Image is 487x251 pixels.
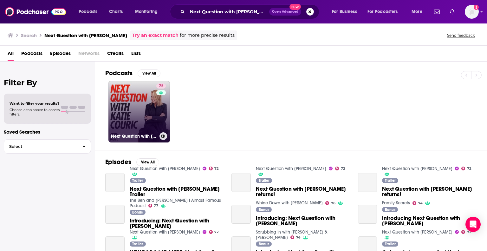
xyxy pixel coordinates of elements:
span: Bonus [259,242,269,246]
svg: Add a profile image [474,5,479,10]
a: Next Question with Katie Couric Trailer [105,173,125,192]
span: For Podcasters [367,7,398,16]
a: 74 [290,235,301,239]
a: The Ben and Ashley I Almost Famous Podcast [130,198,221,208]
a: Introducing Next Question with Katie Couric [382,215,477,226]
a: 72 [461,167,471,170]
button: open menu [407,7,430,17]
a: 72 [335,167,345,170]
span: Trailer [385,179,396,182]
a: 72 [156,83,166,89]
h3: Search [21,32,37,38]
a: Charts [105,7,127,17]
a: Introducing: Next Question with Katie Couric [256,215,350,226]
span: 72 [341,167,345,170]
button: open menu [74,7,106,17]
a: Introducing Next Question with Katie Couric [358,205,377,224]
a: 76 [325,201,335,205]
img: Podchaser - Follow, Share and Rate Podcasts [5,6,66,18]
a: Scrubbing In with Becca Tilley & Tanya Rad [256,229,328,240]
span: Trailer [259,179,269,182]
a: Episodes [50,48,71,61]
span: New [289,4,301,10]
h3: Next Question with [PERSON_NAME] [111,134,157,139]
button: open menu [363,7,407,17]
span: Trailer [132,242,143,246]
span: Trailer [132,179,143,182]
a: 72 [209,230,219,234]
span: Next Question with [PERSON_NAME] Trailer [130,186,224,197]
span: Want to filter your results? [10,101,60,106]
span: Podcasts [79,7,97,16]
button: Select [4,139,91,154]
a: Next Question with Katie Couric Trailer [130,186,224,197]
span: 72 [467,167,471,170]
span: Next Question with [PERSON_NAME] returns! [256,186,350,197]
a: Introducing: Next Question with Katie Couric [130,218,224,229]
a: Lists [131,48,141,61]
span: Charts [109,7,123,16]
a: 74 [412,201,423,205]
span: More [412,7,422,16]
a: PodcastsView All [105,69,160,77]
a: Family Secrets [382,200,410,206]
a: 77 [148,204,159,208]
span: Introducing: Next Question with [PERSON_NAME] [130,218,224,229]
a: 72Next Question with [PERSON_NAME] [108,81,170,142]
a: EpisodesView All [105,158,159,166]
span: 72 [467,231,471,234]
span: Introducing Next Question with [PERSON_NAME] [382,215,477,226]
span: Bonus [385,208,395,212]
a: Next Question with Katie Couric [130,229,200,235]
a: Next Question with Katie Couric returns! [256,186,350,197]
input: Search podcasts, credits, & more... [187,7,269,17]
span: Networks [78,48,100,61]
a: All [8,48,14,61]
h2: Podcasts [105,69,133,77]
a: Show notifications dropdown [432,6,442,17]
span: Choose a tab above to access filters. [10,108,60,116]
a: Show notifications dropdown [447,6,457,17]
a: Introducing: Next Question with Katie Couric [105,205,125,224]
span: Trailer [385,242,396,246]
a: Whine Down with Jana Kramer [256,200,323,206]
a: Next Question with Katie Couric [382,229,452,235]
span: Bonus [132,210,143,214]
a: Next Question with Katie Couric [130,166,200,171]
span: Next Question with [PERSON_NAME] returns! [382,186,477,197]
a: 72 [461,230,471,234]
a: Next Question with Katie Couric returns! [382,186,477,197]
span: 72 [214,231,218,234]
h2: Episodes [105,158,131,166]
span: 74 [296,236,301,239]
h2: Filter By [4,78,91,87]
button: View All [138,69,160,77]
span: 72 [159,83,163,89]
div: Open Intercom Messenger [465,217,481,232]
a: Next Question with Katie Couric returns! [358,173,377,192]
a: Podcasts [21,48,42,61]
a: Introducing: Next Question with Katie Couric [231,205,251,224]
p: Saved Searches [4,129,91,135]
button: open menu [131,7,166,17]
span: Monitoring [135,7,158,16]
a: Credits [107,48,124,61]
h3: Next Question with [PERSON_NAME] [44,32,127,38]
span: for more precise results [180,32,235,39]
a: Try an exact match [132,32,179,39]
button: Open AdvancedNew [269,8,301,16]
a: Next Question with Katie Couric [256,166,326,171]
a: Next Question with Katie Couric returns! [231,173,251,192]
span: 74 [418,202,423,205]
button: open menu [328,7,365,17]
a: Next Question with Katie Couric [382,166,452,171]
button: Show profile menu [465,5,479,19]
span: 72 [214,167,218,170]
button: Send feedback [445,33,477,38]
